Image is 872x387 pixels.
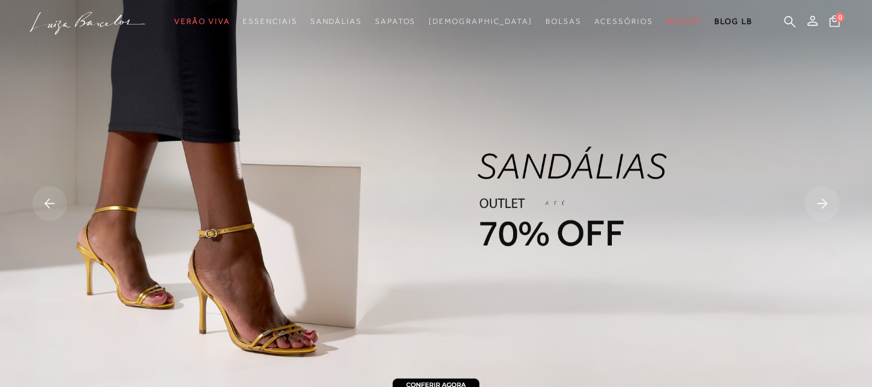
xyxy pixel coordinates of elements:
[429,17,532,26] span: [DEMOGRAPHIC_DATA]
[666,17,702,26] span: Outlet
[310,17,362,26] span: Sandálias
[715,17,752,26] span: BLOG LB
[545,10,582,34] a: categoryNavScreenReaderText
[835,13,844,22] span: 0
[243,10,297,34] a: categoryNavScreenReaderText
[310,10,362,34] a: categoryNavScreenReaderText
[174,17,230,26] span: Verão Viva
[826,14,844,32] button: 0
[375,10,416,34] a: categoryNavScreenReaderText
[174,10,230,34] a: categoryNavScreenReaderText
[429,10,532,34] a: noSubCategoriesText
[666,10,702,34] a: categoryNavScreenReaderText
[375,17,416,26] span: Sapatos
[545,17,582,26] span: Bolsas
[715,10,752,34] a: BLOG LB
[594,10,653,34] a: categoryNavScreenReaderText
[594,17,653,26] span: Acessórios
[243,17,297,26] span: Essenciais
